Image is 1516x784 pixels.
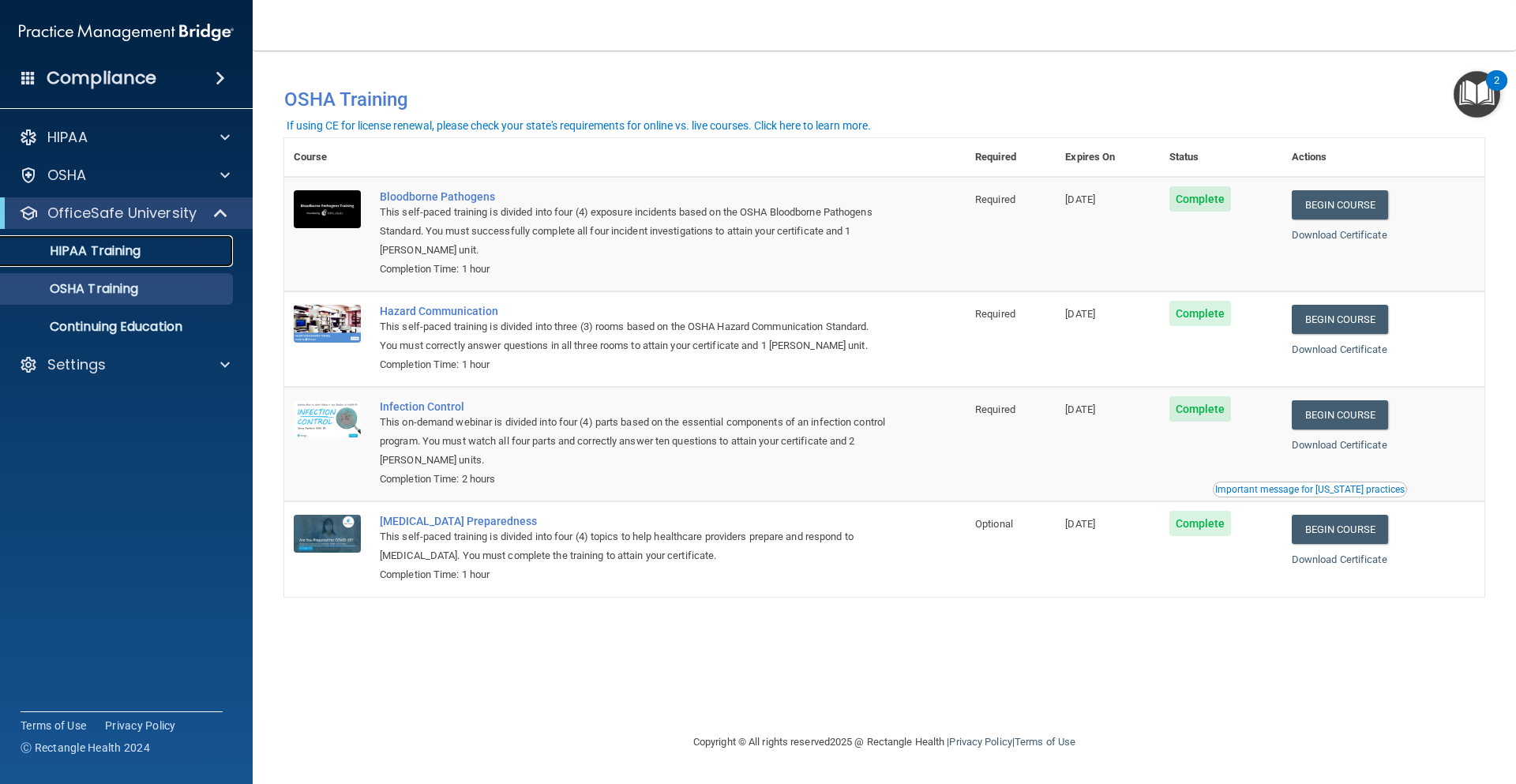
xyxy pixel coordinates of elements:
div: 2 [1494,81,1499,101]
div: This self-paced training is divided into three (3) rooms based on the OSHA Hazard Communication S... [380,317,887,355]
div: This self-paced training is divided into four (4) exposure incidents based on the OSHA Bloodborne... [380,203,887,260]
a: OSHA [19,166,230,185]
button: Open Resource Center, 2 new notifications [1454,71,1500,118]
p: HIPAA [47,128,88,147]
p: Continuing Education [10,319,226,335]
span: [DATE] [1065,518,1095,530]
span: Required [975,308,1015,320]
p: OSHA [47,166,87,185]
div: If using CE for license renewal, please check your state's requirements for online vs. live cours... [287,120,871,131]
img: PMB logo [19,17,234,48]
a: Download Certificate [1292,553,1387,565]
a: Privacy Policy [105,718,176,733]
th: Status [1160,138,1282,177]
span: [DATE] [1065,308,1095,320]
a: Bloodborne Pathogens [380,190,887,203]
a: Terms of Use [21,718,86,733]
a: Download Certificate [1292,343,1387,355]
a: Infection Control [380,400,887,413]
p: Settings [47,355,106,374]
a: Privacy Policy [949,736,1011,748]
a: Hazard Communication [380,305,887,317]
span: [DATE] [1065,403,1095,415]
span: [DATE] [1065,193,1095,205]
span: Required [975,193,1015,205]
div: Completion Time: 1 hour [380,355,887,374]
a: Begin Course [1292,305,1388,334]
a: Begin Course [1292,400,1388,430]
a: [MEDICAL_DATA] Preparedness [380,515,887,527]
p: OfficeSafe University [47,204,197,223]
iframe: Drift Widget Chat Controller [1243,672,1497,735]
a: Download Certificate [1292,439,1387,451]
span: Ⓒ Rectangle Health 2024 [21,740,150,756]
span: Complete [1169,511,1232,536]
div: This self-paced training is divided into four (4) topics to help healthcare providers prepare and... [380,527,887,565]
a: OfficeSafe University [19,204,229,223]
span: Optional [975,518,1013,530]
span: Complete [1169,396,1232,422]
a: Settings [19,355,230,374]
div: Important message for [US_STATE] practices [1215,485,1405,494]
span: Complete [1169,301,1232,326]
h4: Compliance [47,67,156,89]
span: Complete [1169,186,1232,212]
h4: OSHA Training [284,88,1484,111]
p: OSHA Training [10,281,138,297]
div: This on-demand webinar is divided into four (4) parts based on the essential components of an inf... [380,413,887,470]
th: Course [284,138,370,177]
button: If using CE for license renewal, please check your state's requirements for online vs. live cours... [284,118,873,133]
th: Expires On [1056,138,1159,177]
div: Completion Time: 2 hours [380,470,887,489]
p: HIPAA Training [10,243,141,259]
div: Copyright © All rights reserved 2025 @ Rectangle Health | | [596,717,1173,767]
a: Begin Course [1292,190,1388,219]
a: Begin Course [1292,515,1388,544]
div: Completion Time: 1 hour [380,565,887,584]
a: Terms of Use [1015,736,1075,748]
th: Actions [1282,138,1484,177]
button: Read this if you are a dental practitioner in the state of CA [1213,482,1407,497]
a: Download Certificate [1292,229,1387,241]
span: Required [975,403,1015,415]
th: Required [966,138,1056,177]
div: Completion Time: 1 hour [380,260,887,279]
a: HIPAA [19,128,230,147]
